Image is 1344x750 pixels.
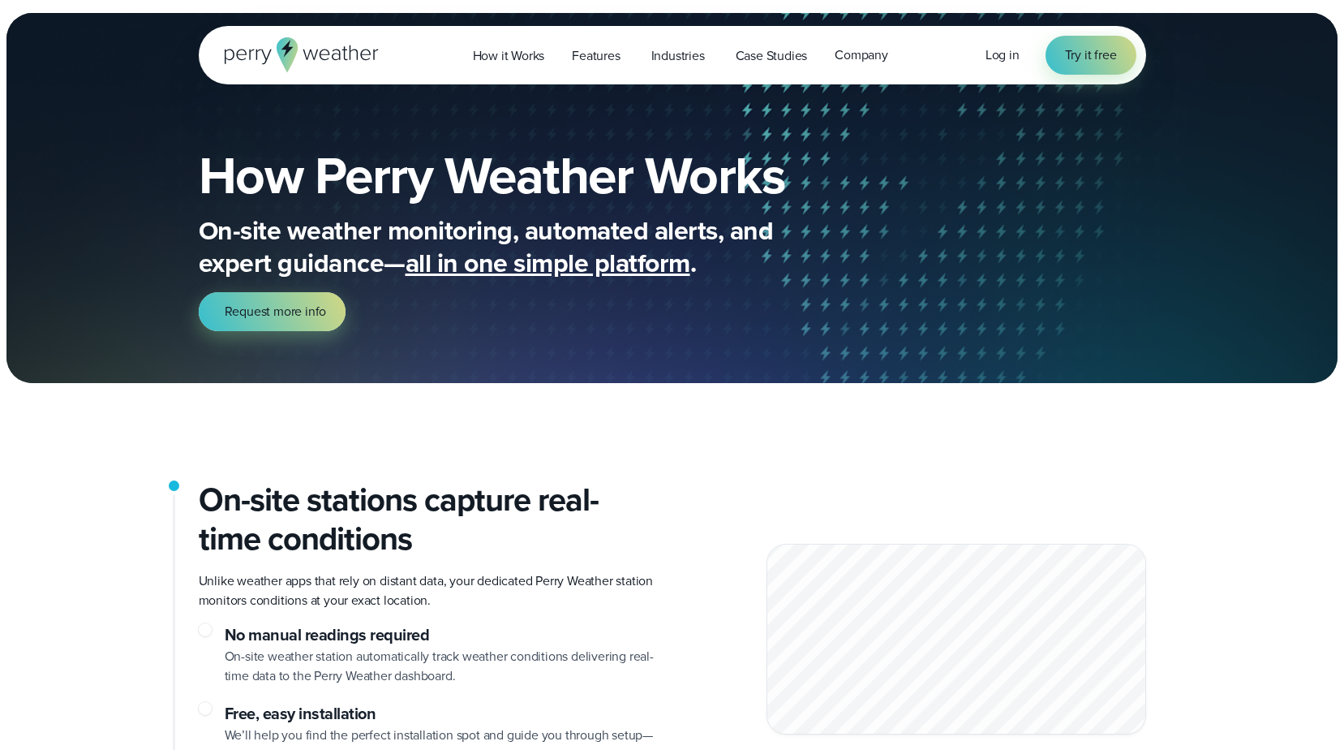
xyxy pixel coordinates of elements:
span: Company [835,45,888,65]
span: Log in [985,45,1020,64]
span: How it Works [473,46,545,66]
span: all in one simple platform [406,244,690,282]
a: Try it free [1046,36,1136,75]
h1: How Perry Weather Works [199,149,903,201]
span: Case Studies [736,46,808,66]
h3: Free, easy installation [225,702,659,726]
a: Request more info [199,292,346,331]
p: On-site weather station automatically track weather conditions delivering real-time data to the P... [225,647,659,686]
span: Features [572,46,620,66]
a: How it Works [459,39,559,72]
h3: No manual readings required [225,623,659,647]
a: Log in [985,45,1020,65]
p: Unlike weather apps that rely on distant data, your dedicated Perry Weather station monitors cond... [199,571,659,610]
span: Industries [651,46,705,66]
p: On-site weather monitoring, automated alerts, and expert guidance— . [199,214,848,279]
a: Case Studies [722,39,822,72]
span: Request more info [225,302,327,321]
h2: On-site stations capture real-time conditions [199,481,659,558]
span: Try it free [1065,45,1117,65]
